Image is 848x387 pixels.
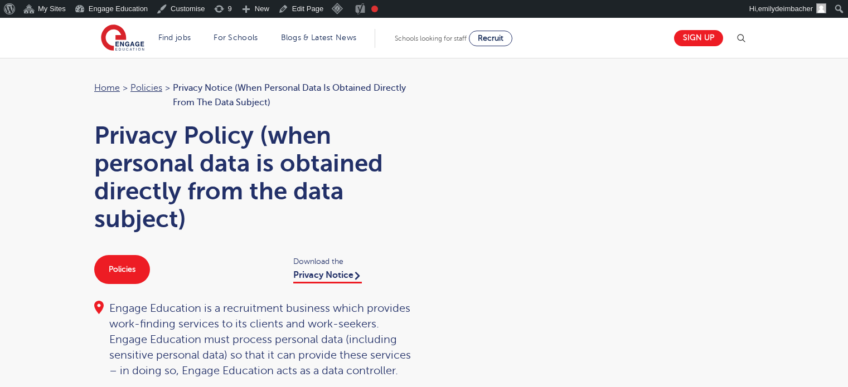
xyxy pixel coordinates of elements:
[94,255,150,284] a: Policies
[158,33,191,42] a: Find jobs
[478,34,503,42] span: Recruit
[130,83,162,93] a: Policies
[293,255,413,268] span: Download the
[371,6,378,12] div: Focus keyphrase not set
[214,33,258,42] a: For Schools
[94,83,120,93] a: Home
[165,83,170,93] span: >
[281,33,357,42] a: Blogs & Latest News
[101,25,144,52] img: Engage Education
[94,301,413,379] div: Engage Education is a recruitment business which provides work-finding services to its clients an...
[173,81,413,110] span: Privacy Notice (when personal data is obtained directly from the data subject)
[94,81,413,110] nav: breadcrumb
[395,35,467,42] span: Schools looking for staff
[674,30,723,46] a: Sign up
[94,121,413,233] h1: Privacy Policy (when personal data is obtained directly from the data subject)
[758,4,813,13] span: emilydeimbacher
[469,31,512,46] a: Recruit
[123,83,128,93] span: >
[293,270,362,283] a: Privacy Notice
